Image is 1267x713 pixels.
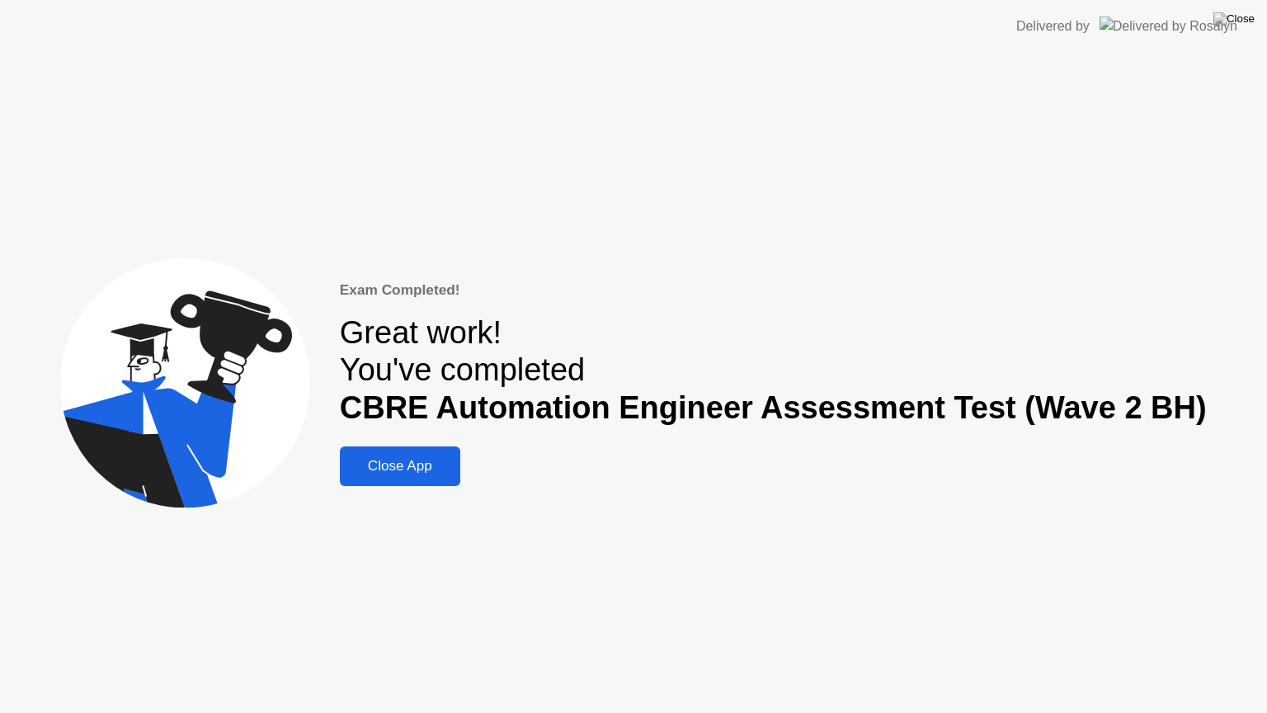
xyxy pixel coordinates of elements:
div: Close App [345,458,455,475]
b: CBRE Automation Engineer Assessment Test (Wave 2 BH) [340,390,1207,425]
div: Great work! You've completed [340,314,1207,427]
img: Close [1213,12,1255,26]
div: Delivered by [1016,17,1090,36]
div: Exam Completed! [340,280,1207,301]
img: Delivered by Rosalyn [1100,17,1237,35]
button: Close App [340,446,460,486]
